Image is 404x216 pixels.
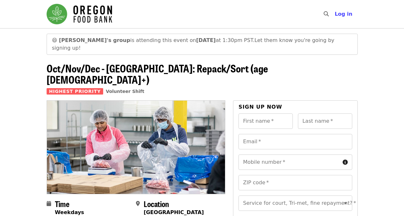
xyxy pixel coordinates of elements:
[47,101,225,194] img: Oct/Nov/Dec - Beaverton: Repack/Sort (age 10+) organized by Oregon Food Bank
[52,37,58,43] span: grinning face emoji
[238,175,352,190] input: ZIP code
[238,154,340,170] input: Mobile number
[196,37,216,43] strong: [DATE]
[324,11,329,17] i: search icon
[47,201,51,207] i: calendar icon
[106,89,144,94] a: Volunteer Shift
[333,6,338,22] input: Search
[55,198,69,209] span: Time
[298,113,352,129] input: Last name
[238,104,282,110] span: Sign up now
[238,113,293,129] input: First name
[47,61,268,87] span: Oct/Nov/Dec - [GEOGRAPHIC_DATA]: Repack/Sort (age [DEMOGRAPHIC_DATA]+)
[335,11,352,17] span: Log in
[47,4,112,24] img: Oregon Food Bank - Home
[47,88,103,95] span: Highest Priority
[144,198,169,209] span: Location
[341,199,350,208] button: Open
[59,37,130,43] strong: [PERSON_NAME]'s group
[329,8,357,21] button: Log in
[343,159,348,165] i: circle-info icon
[238,134,352,149] input: Email
[59,37,255,43] span: is attending this event on at 1:30pm PST.
[55,209,84,215] strong: Weekdays
[136,201,140,207] i: map-marker-alt icon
